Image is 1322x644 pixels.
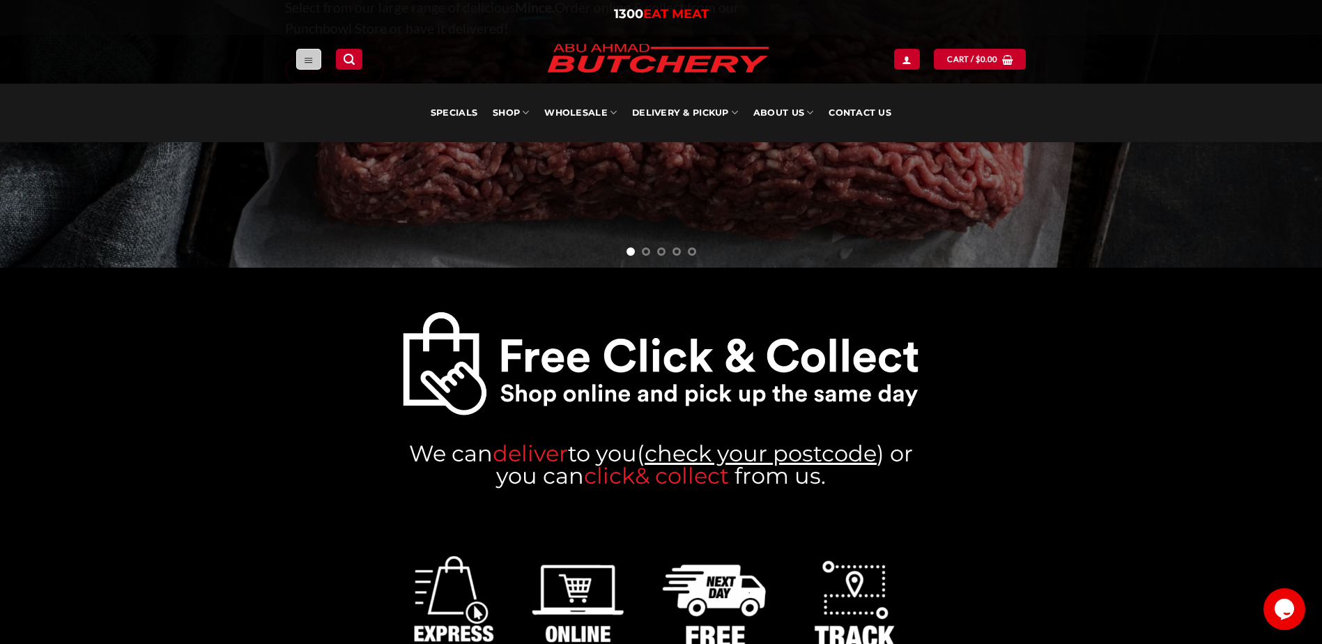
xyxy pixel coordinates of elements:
[947,53,997,66] span: Cart /
[493,440,568,467] span: deliver
[632,84,738,142] a: Delivery & Pickup
[976,53,981,66] span: $
[688,247,696,256] li: Page dot 5
[584,462,635,489] a: click
[1263,588,1308,630] iframe: chat widget
[493,84,529,142] a: SHOP
[707,462,729,489] a: ct
[635,462,707,489] a: & colle
[336,49,362,69] a: Search
[976,54,998,63] bdi: 0.00
[627,247,635,256] li: Page dot 1
[642,247,650,256] li: Page dot 2
[753,84,813,142] a: About Us
[829,84,891,142] a: Contact Us
[657,247,666,256] li: Page dot 3
[296,49,321,69] a: Menu
[614,6,643,22] span: 1300
[401,310,921,417] a: Abu-Ahmad-Butchery-Sydney-Online-Halal-Butcher-click and collect your meat punchbowl
[544,84,617,142] a: Wholesale
[536,35,780,84] img: Abu Ahmad Butchery
[614,6,709,22] a: 1300EAT MEAT
[431,84,477,142] a: Specials
[643,6,709,22] span: EAT MEAT
[401,310,921,417] img: Abu Ahmad Butchery Punchbowl
[645,440,877,467] a: check your postcode
[401,443,921,487] h3: We can ( ) or you can from us.
[493,440,637,467] a: deliverto you
[934,49,1026,69] a: View cart
[894,49,919,69] a: Login
[672,247,681,256] li: Page dot 4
